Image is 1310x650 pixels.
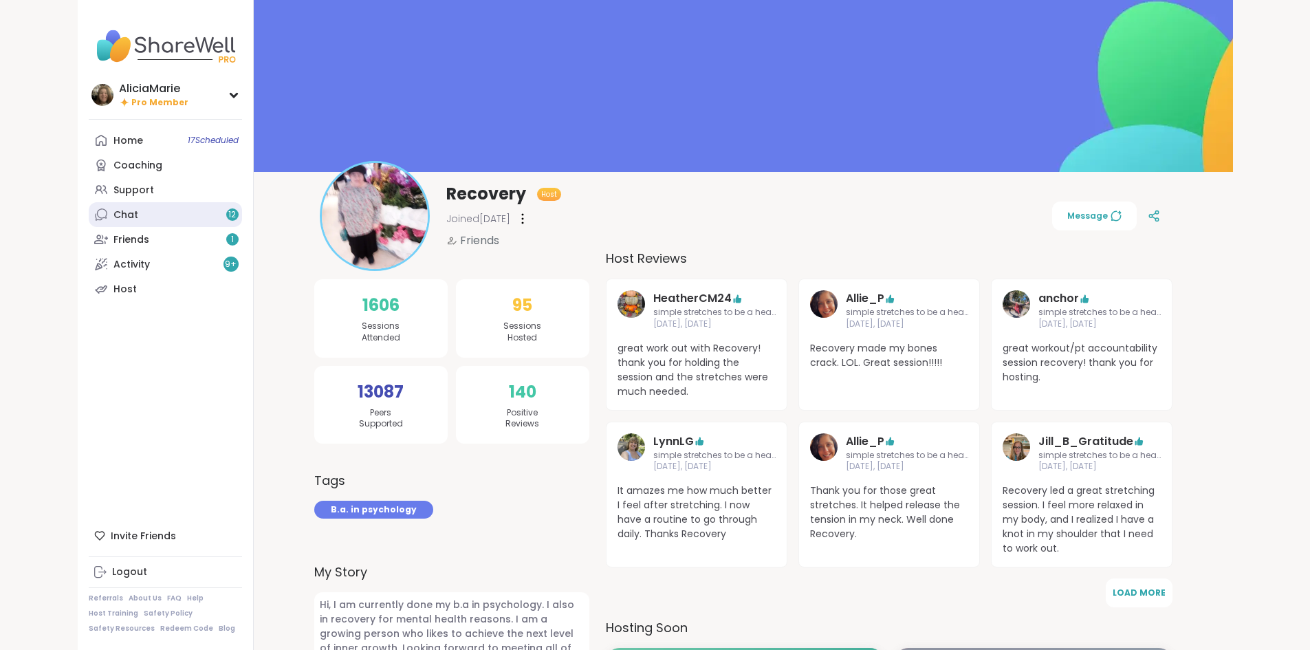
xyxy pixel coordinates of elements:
[846,461,968,473] span: [DATE], [DATE]
[618,290,645,318] img: HeatherCM24
[1038,307,1161,318] span: simple stretches to be a healthier & relaxed you
[810,433,838,473] a: Allie_P
[89,153,242,177] a: Coaching
[810,290,838,318] img: Allie_P
[1038,318,1161,330] span: [DATE], [DATE]
[618,433,645,461] img: LynnLG
[653,450,776,462] span: simple stretches to be a healthier & relaxed you
[358,380,404,404] span: 13087
[228,209,236,221] span: 12
[331,503,417,516] span: B.a. in psychology
[1003,290,1030,330] a: anchor
[144,609,193,618] a: Safety Policy
[810,290,838,330] a: Allie_P
[113,159,162,173] div: Coaching
[1038,290,1079,307] a: anchor
[167,594,182,603] a: FAQ
[653,290,732,307] a: HeatherCM24
[512,293,532,318] span: 95
[359,407,403,431] span: Peers Supported
[846,318,968,330] span: [DATE], [DATE]
[618,290,645,330] a: HeatherCM24
[846,307,968,318] span: simple stretches to be a healthier & relaxed you
[1106,578,1172,607] button: Load More
[89,252,242,277] a: Activity9+
[225,259,237,270] span: 9 +
[1003,433,1030,473] a: Jill_B_Gratitude
[113,134,143,148] div: Home
[362,293,400,318] span: 1606
[509,380,536,404] span: 140
[187,594,204,603] a: Help
[113,233,149,247] div: Friends
[129,594,162,603] a: About Us
[89,609,138,618] a: Host Training
[653,461,776,473] span: [DATE], [DATE]
[219,624,235,633] a: Blog
[131,97,188,109] span: Pro Member
[119,81,188,96] div: AliciaMarie
[846,450,968,462] span: simple stretches to be a healthier & relaxed you
[1038,461,1161,473] span: [DATE], [DATE]
[653,318,776,330] span: [DATE], [DATE]
[1113,587,1166,598] span: Load More
[89,22,242,70] img: ShareWell Nav Logo
[1003,290,1030,318] img: anchor
[188,135,239,146] span: 17 Scheduled
[89,128,242,153] a: Home17Scheduled
[231,234,234,246] span: 1
[314,563,589,581] label: My Story
[618,433,645,473] a: LynnLG
[653,307,776,318] span: simple stretches to be a healthier & relaxed you
[618,484,776,541] span: It amazes me how much better I feel after stretching. I now have a routine to go through daily. T...
[1003,341,1161,384] span: great workout/pt accountability session recovery! thank you for hosting.
[810,484,968,541] span: Thank you for those great stretches. It helped release the tension in my neck. Well done Recovery.
[460,232,499,249] span: Friends
[846,433,884,450] a: Allie_P
[113,208,138,222] div: Chat
[505,407,539,431] span: Positive Reviews
[1003,433,1030,461] img: Jill_B_Gratitude
[446,212,510,226] span: Joined [DATE]
[113,283,137,296] div: Host
[89,277,242,301] a: Host
[810,341,968,370] span: Recovery made my bones crack. LOL. Great session!!!!!
[89,594,123,603] a: Referrals
[89,523,242,548] div: Invite Friends
[113,258,150,272] div: Activity
[1003,484,1161,556] span: Recovery led a great stretching session. I feel more relaxed in my body, and I realized I have a ...
[1038,433,1133,450] a: Jill_B_Gratitude
[113,184,154,197] div: Support
[541,189,557,199] span: Host
[618,341,776,399] span: great work out with Recovery! thank you for holding the session and the stretches were much needed.
[1052,202,1137,230] button: Message
[322,163,428,269] img: Recovery
[89,560,242,585] a: Logout
[112,565,147,579] div: Logout
[91,84,113,106] img: AliciaMarie
[606,618,1172,637] h3: Hosting Soon
[1067,210,1122,222] span: Message
[446,183,526,205] span: Recovery
[89,202,242,227] a: Chat12
[362,321,400,344] span: Sessions Attended
[653,433,694,450] a: LynnLG
[314,471,345,490] h3: Tags
[503,321,541,344] span: Sessions Hosted
[89,177,242,202] a: Support
[89,227,242,252] a: Friends1
[89,624,155,633] a: Safety Resources
[846,290,884,307] a: Allie_P
[810,433,838,461] img: Allie_P
[160,624,213,633] a: Redeem Code
[1038,450,1161,462] span: simple stretches to be a healthier & relaxed you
